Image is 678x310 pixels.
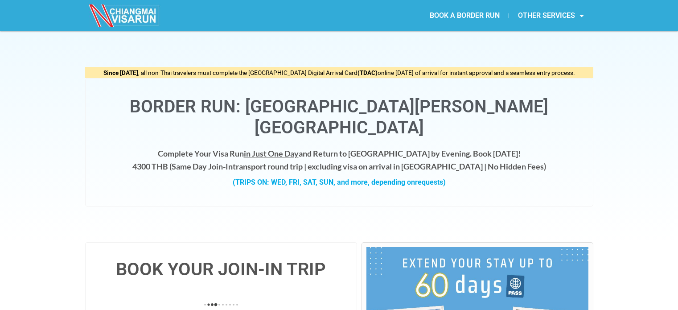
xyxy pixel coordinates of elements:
[103,69,575,76] span: , all non-Thai travelers must complete the [GEOGRAPHIC_DATA] Digital Arrival Card online [DATE] o...
[95,96,584,138] h1: Border Run: [GEOGRAPHIC_DATA][PERSON_NAME][GEOGRAPHIC_DATA]
[95,147,584,173] h4: Complete Your Visa Run and Return to [GEOGRAPHIC_DATA] by Evening. Book [DATE]! 4300 THB ( transp...
[244,149,299,158] span: in Just One Day
[103,69,138,76] strong: Since [DATE]
[509,5,593,26] a: OTHER SERVICES
[233,178,446,186] strong: (TRIPS ON: WED, FRI, SAT, SUN, and more, depending on
[172,161,233,171] strong: Same Day Join-In
[339,5,593,26] nav: Menu
[95,260,348,278] h4: BOOK YOUR JOIN-IN TRIP
[357,69,378,76] strong: (TDAC)
[421,5,509,26] a: BOOK A BORDER RUN
[415,178,446,186] span: requests)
